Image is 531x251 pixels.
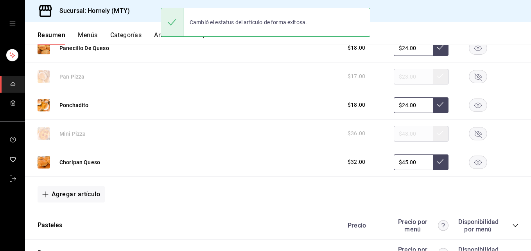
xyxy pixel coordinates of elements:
[340,222,390,229] div: Precio
[38,31,65,45] button: Resumen
[183,14,313,31] div: Cambió el estatus del artículo de forma exitosa.
[59,44,109,52] button: Panecillo De Queso
[458,218,497,233] div: Disponibilidad por menú
[512,222,518,229] button: collapse-category-row
[38,99,50,111] img: Preview
[110,31,142,45] button: Categorías
[348,101,365,109] span: $18.00
[154,31,180,45] button: Artículos
[394,218,448,233] div: Precio por menú
[9,20,16,27] button: open drawer
[348,44,365,52] span: $18.00
[53,6,130,16] h3: Sucursal: Hornely (MTY)
[348,158,365,166] span: $32.00
[394,40,433,56] input: Sin ajuste
[38,42,50,54] img: Preview
[59,158,100,166] button: Choripan Queso
[38,156,50,169] img: Preview
[38,31,531,45] div: navigation tabs
[38,221,62,230] button: Pasteles
[38,186,105,203] button: Agregar artículo
[394,154,433,170] input: Sin ajuste
[394,97,433,113] input: Sin ajuste
[78,31,97,45] button: Menús
[59,101,89,109] button: Ponchadito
